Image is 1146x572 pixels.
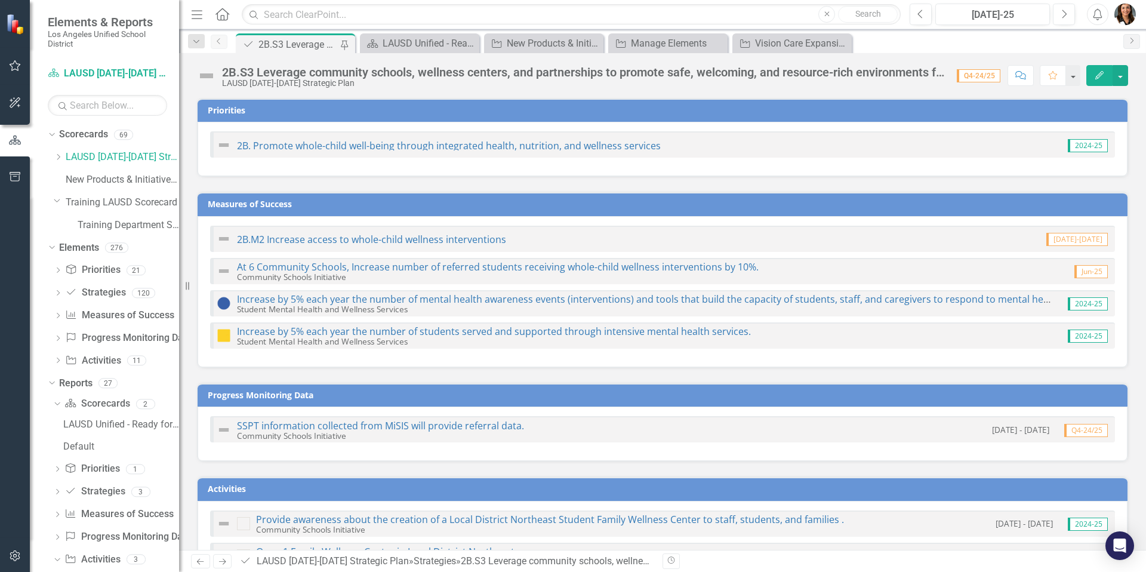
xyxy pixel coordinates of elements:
div: Default [63,441,179,452]
input: Search Below... [48,95,167,116]
button: Search [838,6,898,23]
h3: Activities [208,484,1122,493]
img: Not Defined [217,138,231,152]
a: 2B.M2 Increase access to whole-child wellness interventions [237,233,506,246]
a: LAUSD [DATE]-[DATE] Strategic Plan [66,150,179,164]
div: LAUSD Unified - Ready for the World [63,419,179,430]
div: 69 [114,130,133,140]
a: Default [60,437,179,456]
div: 2 [136,399,155,409]
small: [DATE] - [DATE] [996,518,1053,529]
small: Community Schools Initiative [256,524,365,535]
a: At 6 Community Schools, Increase number of referred students receiving whole-child wellness inter... [237,260,759,273]
a: Reports [59,377,93,390]
a: Strategies [65,286,125,300]
a: Priorities [64,462,119,476]
a: SSPT information collected from MiSIS will provide referral data. [237,419,524,432]
input: Search ClearPoint... [242,4,901,25]
span: 2024-25 [1068,139,1108,152]
a: LAUSD [DATE]-[DATE] Strategic Plan [48,67,167,81]
div: 11 [127,355,146,365]
div: » » [239,555,654,568]
div: 2B.S3 Leverage community schools, wellness centers, and partnerships to promote safe, welcoming, ... [461,555,1124,567]
a: Activities [64,553,120,567]
div: 21 [127,265,146,275]
div: 3 [131,487,150,497]
a: Measures of Success [65,309,174,322]
span: 2024-25 [1068,297,1108,310]
small: Student Mental Health and Wellness Services [237,336,408,347]
a: Vision Care Expansion [735,36,849,51]
a: Scorecards [64,397,130,411]
img: ELVA CORTEZ-COVARRUBIAS [1114,4,1136,25]
a: 2B. Promote whole-child well-being through integrated health, nutrition, and wellness services [237,139,661,152]
a: Manage Elements [611,36,725,51]
div: LAUSD Unified - Ready for the World [383,36,476,51]
div: New Products & Initiatives 2024-25 - Progress Report [507,36,600,51]
div: Open Intercom Messenger [1105,531,1134,560]
small: Los Angeles Unified School District [48,29,167,49]
div: 27 [98,378,118,388]
img: Not Defined [217,549,231,563]
a: Strategies [64,485,125,499]
a: Strategies [414,555,456,567]
a: New Products & Initiatives 2024-25 [66,173,179,187]
div: 3 [127,554,146,564]
h3: Priorities [208,106,1122,115]
img: At or Above Plan [217,296,231,310]
span: Q4-24/25 [957,69,1000,82]
a: LAUSD [DATE]-[DATE] Strategic Plan [257,555,409,567]
div: 2B.S3 Leverage community schools, wellness centers, and partnerships to promote safe, welcoming, ... [258,37,337,52]
img: ClearPoint Strategy [6,13,27,34]
small: Community Schools Initiative [237,430,346,441]
div: [DATE]-25 [939,8,1046,22]
a: New Products & Initiatives 2024-25 - Progress Report [487,36,600,51]
a: Measures of Success [64,508,173,521]
img: Not Defined [217,232,231,246]
a: Scorecards [59,128,108,142]
a: Provide awareness about the creation of a Local District Northeast Student Family Wellness Center... [256,513,844,526]
span: Search [855,9,881,19]
img: Slightly Off Track [217,328,231,343]
a: Activities [65,354,121,368]
span: Jun-25 [1074,265,1108,278]
a: Priorities [65,263,120,277]
span: Elements & Reports [48,15,167,29]
span: 2024-25 [1068,330,1108,343]
a: Increase by 5% each year the number of mental health awareness events (interventions) and tools t... [237,293,1093,306]
div: 120 [132,288,155,298]
a: LAUSD Unified - Ready for the World [363,36,476,51]
a: Training Department Scorecard [78,219,179,232]
img: Not Defined [197,66,216,85]
a: Progress Monitoring Data [65,331,191,345]
a: Increase by 5% each year the number of students served and supported through intensive mental hea... [237,325,751,338]
img: Not Defined [217,516,231,531]
h3: Measures of Success [208,199,1122,208]
button: [DATE]-25 [935,4,1050,25]
span: 2024-25 [1068,518,1108,531]
a: Progress Monitoring Data [64,530,190,544]
div: 1 [126,464,145,474]
span: [DATE]-[DATE] [1046,233,1108,246]
a: Training LAUSD Scorecard [66,196,179,210]
div: LAUSD [DATE]-[DATE] Strategic Plan [222,79,945,88]
div: 2B.S3 Leverage community schools, wellness centers, and partnerships to promote safe, welcoming, ... [222,66,945,79]
div: Vision Care Expansion [755,36,849,51]
small: Community Schools Initiative [237,271,346,282]
a: Elements [59,241,99,255]
span: Q4-24/25 [1064,424,1108,437]
a: LAUSD Unified - Ready for the World [60,415,179,434]
h3: Progress Monitoring Data [208,390,1122,399]
div: 276 [105,242,128,253]
small: Student Mental Health and Wellness Services [237,303,408,315]
img: Not Defined [217,264,231,278]
small: [DATE] - [DATE] [992,424,1049,435]
div: Manage Elements [631,36,725,51]
img: Not Defined [217,423,231,437]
